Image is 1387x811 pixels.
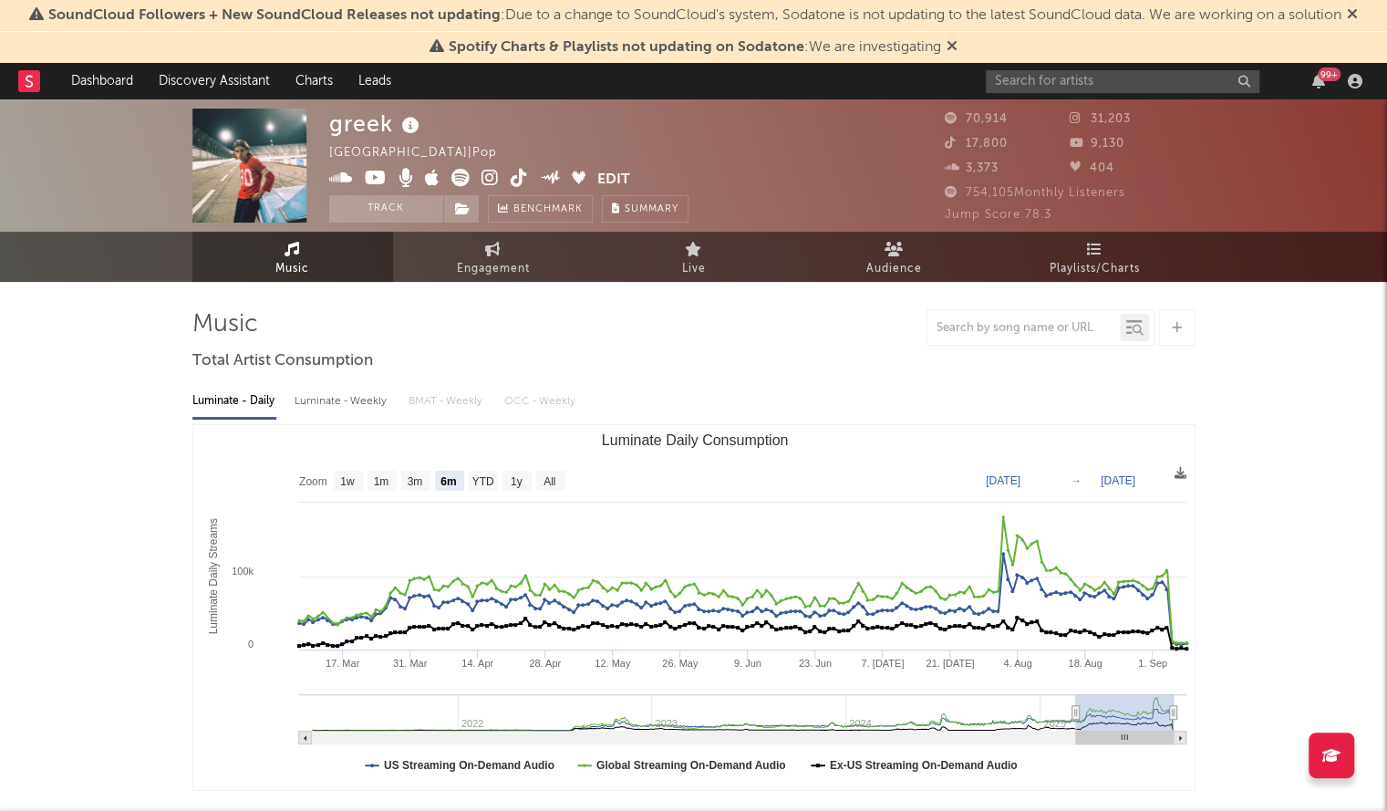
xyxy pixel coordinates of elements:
span: Playlists/Charts [1050,258,1140,280]
a: Playlists/Charts [995,232,1196,282]
text: 1. Sep [1138,658,1167,669]
text: 28. Apr [529,658,561,669]
button: Edit [597,169,630,192]
text: 21. [DATE] [926,658,974,669]
text: → [1071,474,1082,487]
span: : Due to a change to SoundCloud's system, Sodatone is not updating to the latest SoundCloud data.... [48,8,1341,23]
button: Summary [602,195,688,223]
span: 404 [1070,162,1114,174]
text: 1w [340,475,355,488]
a: Engagement [393,232,594,282]
text: 1y [510,475,522,488]
a: Charts [283,63,346,99]
text: 12. May [595,658,631,669]
text: 23. Jun [798,658,831,669]
span: : We are investigating [449,40,941,55]
text: Luminate Daily Consumption [601,432,788,448]
a: Discovery Assistant [146,63,283,99]
text: US Streaming On-Demand Audio [384,759,554,772]
div: [GEOGRAPHIC_DATA] | Pop [329,142,518,164]
span: 9,130 [1070,138,1124,150]
span: 3,373 [945,162,999,174]
text: 3m [407,475,422,488]
a: Leads [346,63,404,99]
a: Benchmark [488,195,593,223]
text: 17. Mar [325,658,359,669]
span: Summary [625,204,678,214]
span: Dismiss [947,40,957,55]
text: 26. May [662,658,699,669]
text: Zoom [299,475,327,488]
div: Luminate - Weekly [295,386,390,417]
text: 14. Apr [461,658,493,669]
span: 17,800 [945,138,1008,150]
text: Global Streaming On-Demand Audio [595,759,785,772]
button: Track [329,195,443,223]
text: 9. Jun [733,658,761,669]
a: Music [192,232,393,282]
span: Audience [866,258,922,280]
text: 100k [232,566,254,577]
span: 754,105 Monthly Listeners [945,187,1125,199]
div: 99 + [1318,68,1340,81]
a: Live [594,232,794,282]
span: Music [275,258,309,280]
input: Search by song name or URL [927,321,1120,336]
span: SoundCloud Followers + New SoundCloud Releases not updating [48,8,501,23]
span: Engagement [457,258,530,280]
a: Dashboard [58,63,146,99]
span: 31,203 [1070,113,1131,125]
button: 99+ [1312,74,1325,88]
text: All [543,475,555,488]
text: 18. Aug [1068,658,1102,669]
span: Spotify Charts & Playlists not updating on Sodatone [449,40,804,55]
div: greek [329,109,424,139]
input: Search for artists [986,70,1259,93]
span: Benchmark [513,199,583,221]
text: 0 [247,639,253,650]
span: 70,914 [945,113,1008,125]
span: Live [682,258,706,280]
text: YTD [471,475,493,488]
text: 4. Aug [1003,658,1031,669]
text: [DATE] [986,474,1020,487]
text: [DATE] [1101,474,1135,487]
text: Luminate Daily Streams [206,518,219,634]
text: Ex-US Streaming On-Demand Audio [829,759,1017,772]
svg: Luminate Daily Consumption [193,425,1196,790]
span: Dismiss [1347,8,1358,23]
text: 6m [440,475,456,488]
span: Total Artist Consumption [192,350,373,372]
text: 7. [DATE] [861,658,904,669]
div: Luminate - Daily [192,386,276,417]
text: 1m [373,475,388,488]
a: Audience [794,232,995,282]
text: 31. Mar [392,658,427,669]
span: Jump Score: 78.3 [945,209,1051,221]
